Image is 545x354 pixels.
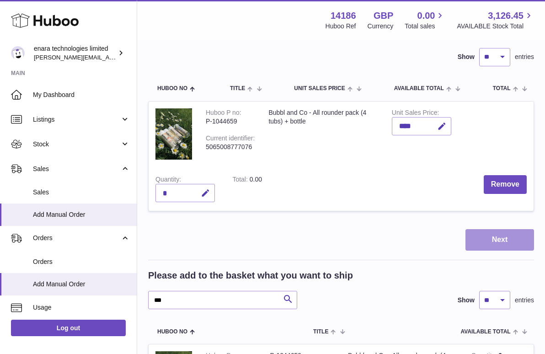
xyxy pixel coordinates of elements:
[262,102,385,169] td: Bubbl and Co - All rounder pack (4 tubs) + bottle
[33,140,120,149] span: Stock
[515,53,534,61] span: entries
[417,10,435,22] span: 0.00
[326,22,356,31] div: Huboo Ref
[374,10,393,22] strong: GBP
[458,296,475,305] label: Show
[11,320,126,336] a: Log out
[488,10,524,22] span: 3,126.45
[232,176,249,185] label: Total
[331,10,356,22] strong: 14186
[33,188,130,197] span: Sales
[33,210,130,219] span: Add Manual Order
[33,280,130,289] span: Add Manual Order
[457,10,534,31] a: 3,126.45 AVAILABLE Stock Total
[294,86,345,91] span: Unit Sales Price
[33,303,130,312] span: Usage
[465,229,534,251] button: Next
[157,329,187,335] span: Huboo no
[313,329,328,335] span: Title
[515,296,534,305] span: entries
[206,134,255,144] div: Current identifier
[33,165,120,173] span: Sales
[230,86,245,91] span: Title
[33,91,130,99] span: My Dashboard
[458,53,475,61] label: Show
[461,329,511,335] span: AVAILABLE Total
[11,46,25,60] img: Dee@enara.co
[34,54,183,61] span: [PERSON_NAME][EMAIL_ADDRESS][DOMAIN_NAME]
[206,109,241,118] div: Huboo P no
[157,86,187,91] span: Huboo no
[148,269,353,282] h2: Please add to the basket what you want to ship
[392,109,439,118] label: Unit Sales Price
[368,22,394,31] div: Currency
[34,44,116,62] div: enara technologies limited
[405,22,445,31] span: Total sales
[33,234,120,242] span: Orders
[155,108,192,160] img: Bubbl and Co - All rounder pack (4 tubs) + bottle
[394,86,444,91] span: AVAILABLE Total
[457,22,534,31] span: AVAILABLE Stock Total
[206,143,255,151] div: 5065008777076
[250,176,262,183] span: 0.00
[484,175,527,194] button: Remove
[493,86,511,91] span: Total
[33,115,120,124] span: Listings
[33,257,130,266] span: Orders
[206,117,255,126] div: P-1044659
[155,176,181,185] label: Quantity
[405,10,445,31] a: 0.00 Total sales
